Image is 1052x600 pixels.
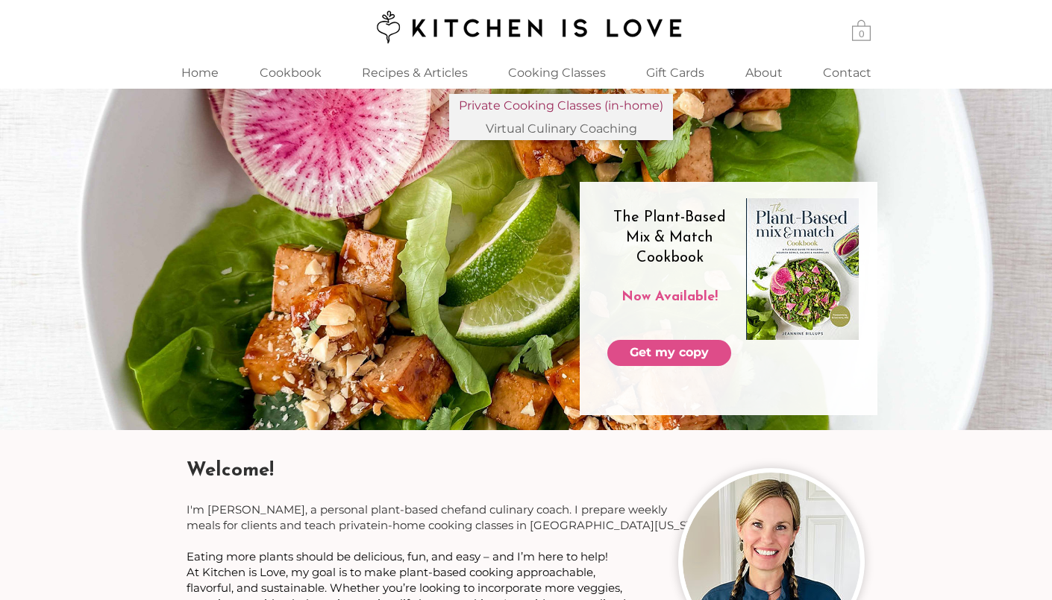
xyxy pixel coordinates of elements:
[187,581,622,595] span: flavorful, and sustainable. Whether you’re looking to incorporate more veggies,
[378,518,720,532] span: in-home cooking classes in [GEOGRAPHIC_DATA][US_STATE].
[187,518,378,532] span: meals for clients and teach private
[449,94,673,117] a: Private Cooking Classes (in-home)
[366,8,685,45] img: Kitchen is Love logo
[607,340,731,366] a: Get my copy
[354,57,475,89] p: Recipes & Articles
[625,57,724,89] a: Gift Cards
[630,344,709,361] span: Get my copy
[449,117,673,140] a: Virtual Culinary Coaching
[724,57,803,89] a: About
[852,19,871,41] a: Cart with 0 items
[480,117,643,140] p: Virtual Culinary Coaching
[639,57,712,89] p: Gift Cards
[187,549,611,563] span: ​​​​​​​​​​​​
[738,57,790,89] p: About
[174,57,226,89] p: Home
[187,461,274,481] span: Welcome!
[613,210,726,265] span: The Plant-Based Mix & Match Cookbook
[465,502,667,517] span: and culinary coach. I prepare weekly
[239,57,341,89] a: Cookbook
[859,28,865,40] text: 0
[252,57,329,89] p: Cookbook
[187,549,611,563] span: Eating more plants should be delicious, fun, and easy – and I’m here to help! ​
[622,291,718,304] span: Now Available!
[160,57,239,89] a: Home
[815,57,879,89] p: Contact
[187,502,465,517] span: I'm [PERSON_NAME], a personal plant-based chef
[341,57,488,89] a: Recipes & Articles
[160,57,892,89] nav: Site
[453,94,669,117] p: Private Cooking Classes (in-home)
[187,565,595,579] span: At Kitchen is Love, my goal is to make plant-based cooking approachable,
[803,57,892,89] a: Contact
[501,57,613,89] p: Cooking Classes
[488,57,625,89] div: Cooking Classes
